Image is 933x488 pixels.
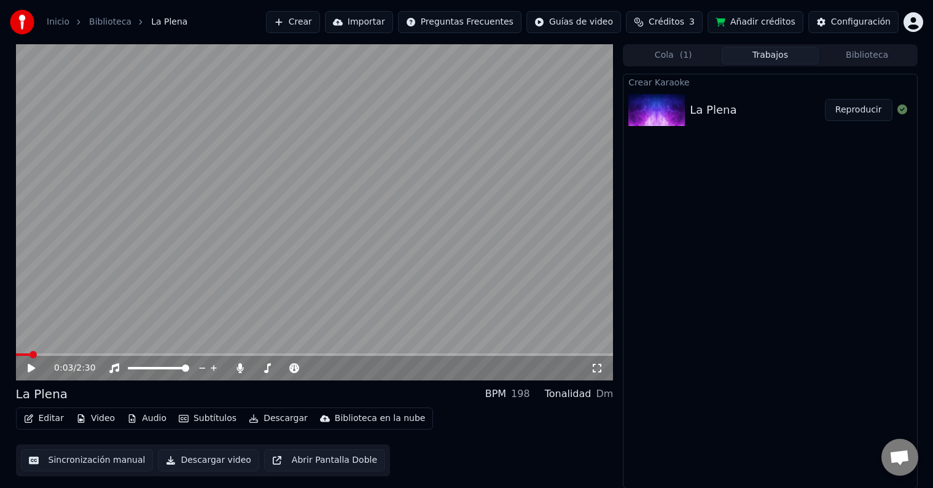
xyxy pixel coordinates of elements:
button: Descargar video [158,449,259,471]
div: Tonalidad [545,387,591,401]
button: Subtítulos [174,410,241,427]
button: Video [71,410,120,427]
div: 198 [511,387,530,401]
button: Cola [625,47,722,65]
button: Reproducir [825,99,892,121]
button: Crear [266,11,320,33]
a: Inicio [47,16,69,28]
span: 2:30 [76,362,95,374]
a: Biblioteca [89,16,131,28]
span: ( 1 ) [680,49,692,61]
button: Abrir Pantalla Doble [264,449,385,471]
button: Créditos3 [626,11,703,33]
div: / [54,362,84,374]
button: Sincronización manual [21,449,154,471]
div: Dm [596,387,613,401]
img: youka [10,10,34,34]
button: Editar [19,410,69,427]
div: Crear Karaoke [623,74,916,89]
div: Biblioteca en la nube [335,412,426,425]
span: 0:03 [54,362,73,374]
div: La Plena [16,385,68,403]
button: Biblioteca [819,47,916,65]
button: Importar [325,11,393,33]
span: Créditos [649,16,684,28]
div: BPM [485,387,506,401]
button: Guías de video [526,11,621,33]
div: La Plena [690,101,736,119]
span: 3 [689,16,695,28]
button: Trabajos [722,47,819,65]
span: La Plena [151,16,187,28]
button: Preguntas Frecuentes [398,11,521,33]
button: Añadir créditos [708,11,803,33]
button: Configuración [808,11,899,33]
nav: breadcrumb [47,16,187,28]
div: Configuración [831,16,891,28]
button: Audio [122,410,171,427]
div: Chat abierto [881,439,918,476]
button: Descargar [244,410,313,427]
